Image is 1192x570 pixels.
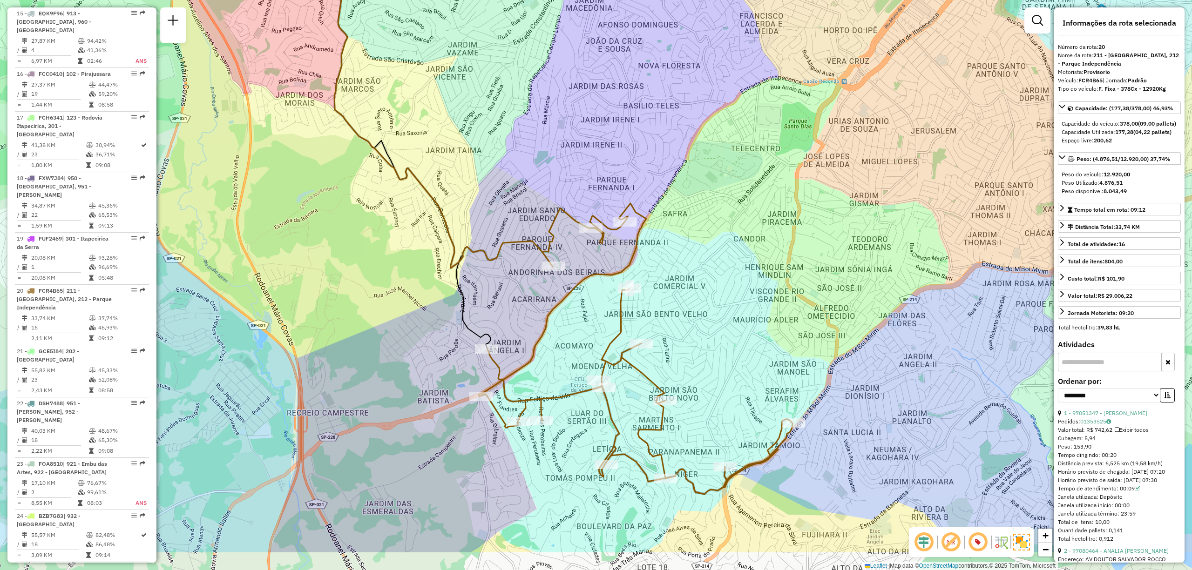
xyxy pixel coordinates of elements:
td: ANS [125,498,147,508]
em: Rota exportada [140,288,145,293]
i: % de utilização da cubagem [89,264,96,270]
div: Veículo: [1058,76,1181,85]
strong: (04,22 pallets) [1133,128,1172,135]
td: 20,08 KM [31,273,88,282]
strong: 211 - [GEOGRAPHIC_DATA], 212 - Parque Independência [1058,52,1179,67]
span: | 921 - Embu das Artes, 922 - [GEOGRAPHIC_DATA] [17,460,107,476]
span: Cubagem: 5,94 [1058,435,1096,442]
i: Total de Atividades [22,152,27,157]
div: Quantidade pallets: 0,141 [1058,526,1181,535]
em: Opções [131,235,137,241]
span: Ocultar deslocamento [913,531,935,553]
span: 19 - [17,235,108,250]
td: 55,57 KM [31,530,86,540]
i: Distância Total [22,315,27,321]
i: Distância Total [22,428,27,434]
span: 20 - [17,287,112,311]
td: 16 [31,323,88,332]
i: % de utilização do peso [89,255,96,261]
strong: FCR4B65 [1078,77,1103,84]
td: / [17,262,21,272]
span: BZB7G83 [39,512,63,519]
td: = [17,100,21,109]
i: % de utilização da cubagem [89,91,96,97]
div: Nome da rota: [1058,51,1181,68]
td: = [17,550,21,560]
div: Map data © contributors,© 2025 TomTom, Microsoft [862,562,1058,570]
span: | 202 - [GEOGRAPHIC_DATA] [17,348,79,363]
td: / [17,375,21,384]
a: Capacidade: (177,38/378,00) 46,93% [1058,101,1181,114]
a: Nova sessão e pesquisa [164,11,183,32]
td: / [17,89,21,99]
div: Distância Total: [1068,223,1140,231]
td: / [17,488,21,497]
span: GCE5I84 [39,348,62,355]
td: = [17,446,21,456]
strong: 4.876,51 [1099,179,1123,186]
a: Zoom out [1038,543,1052,557]
td: / [17,46,21,55]
div: Custo total: [1068,275,1124,283]
em: Opções [131,288,137,293]
td: 37,74% [98,314,145,323]
td: 76,67% [87,478,125,488]
i: Tempo total em rota [78,58,82,64]
em: Opções [131,348,137,354]
span: 24 - [17,512,81,528]
div: Janela utilizada término: 23:59 [1058,510,1181,518]
span: FOA8510 [39,460,63,467]
td: 2,22 KM [31,446,88,456]
strong: Padrão [1128,77,1147,84]
span: DSH7488 [39,400,63,407]
span: | 932 - [GEOGRAPHIC_DATA] [17,512,81,528]
td: 09:08 [98,446,145,456]
strong: R$ 29.006,22 [1097,292,1132,299]
i: Distância Total [22,480,27,486]
i: Observações [1106,419,1111,424]
i: Tempo total em rota [86,552,91,558]
label: Ordenar por: [1058,376,1181,387]
a: Com service time [1135,485,1140,492]
i: Rota otimizada [141,532,147,538]
em: Rota exportada [140,175,145,181]
em: Opções [131,513,137,518]
td: / [17,323,21,332]
a: 01353525 [1080,418,1111,425]
strong: 8.043,49 [1104,188,1127,194]
i: Total de Atividades [22,264,27,270]
td: 08:58 [98,100,145,109]
span: | 211 - [GEOGRAPHIC_DATA], 212 - Parque Independência [17,287,112,311]
td: 41,36% [87,46,125,55]
i: % de utilização da cubagem [89,377,96,382]
span: Capacidade: (177,38/378,00) 46,93% [1075,105,1173,112]
td: = [17,498,21,508]
i: % de utilização da cubagem [89,325,96,330]
i: % de utilização da cubagem [89,212,96,218]
i: % de utilização do peso [89,368,96,373]
i: Total de Atividades [22,212,27,218]
td: 27,87 KM [31,36,77,46]
strong: 200,62 [1094,137,1112,144]
td: 19 [31,89,88,99]
h4: Atividades [1058,340,1181,349]
td: 2,43 KM [31,386,88,395]
td: 1 [31,262,88,272]
td: 94,42% [87,36,125,46]
td: 40,03 KM [31,426,88,436]
td: 2 [31,488,77,497]
a: 1 - 97051347 - [PERSON_NAME] [1064,409,1147,416]
i: Total de Atividades [22,47,27,53]
i: Tempo total em rota [89,223,94,228]
span: | 123 - Rodovia Itapecirica, 301 - [GEOGRAPHIC_DATA] [17,114,102,138]
a: Tempo total em rota: 09:12 [1058,203,1181,215]
a: Total de itens:804,00 [1058,255,1181,267]
td: / [17,540,21,549]
div: Número da rota: [1058,43,1181,51]
td: 82,48% [95,530,140,540]
td: 6,97 KM [31,56,77,66]
a: Custo total:R$ 101,90 [1058,272,1181,284]
i: % de utilização do peso [78,38,85,44]
strong: 378,00 [1120,120,1138,127]
i: Tempo total em rota [89,275,94,281]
